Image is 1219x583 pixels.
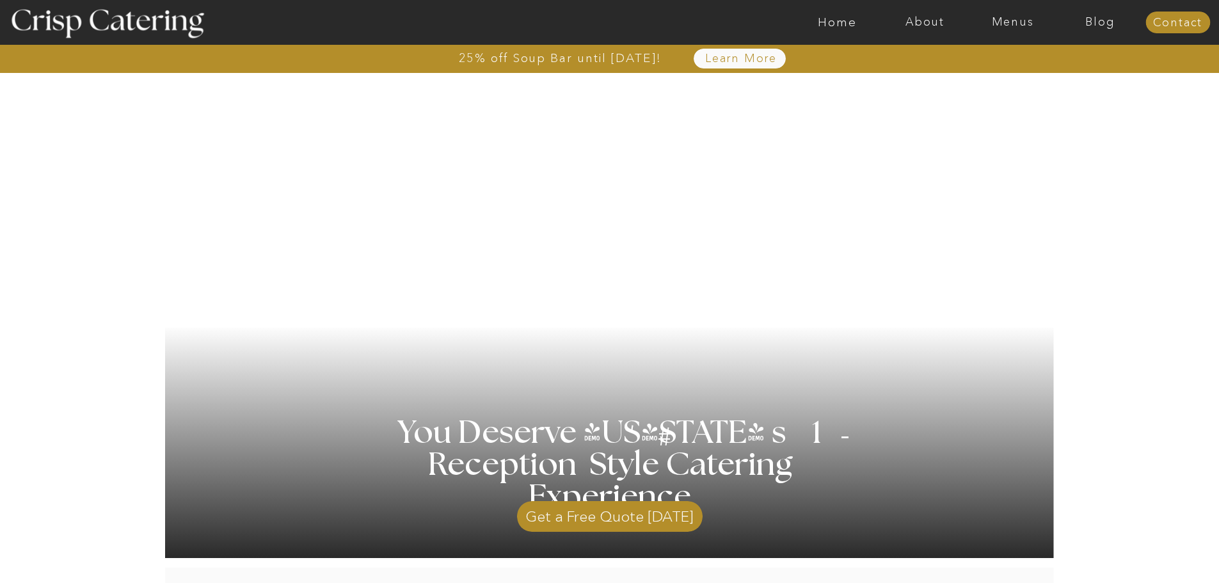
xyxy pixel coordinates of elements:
[413,52,708,65] a: 25% off Soup Bar until [DATE]!
[676,52,807,65] a: Learn More
[606,418,658,450] h3: '
[1117,519,1219,583] iframe: podium webchat widget bubble
[969,16,1056,29] a: Menus
[517,495,703,532] a: Get a Free Quote [DATE]
[353,417,867,513] h1: You Deserve [US_STATE] s 1 Reception Style Catering Experience
[1056,16,1144,29] a: Blog
[793,16,881,29] a: Home
[630,424,703,461] h3: #
[881,16,969,29] a: About
[816,403,853,475] h3: '
[1145,17,1210,29] a: Contact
